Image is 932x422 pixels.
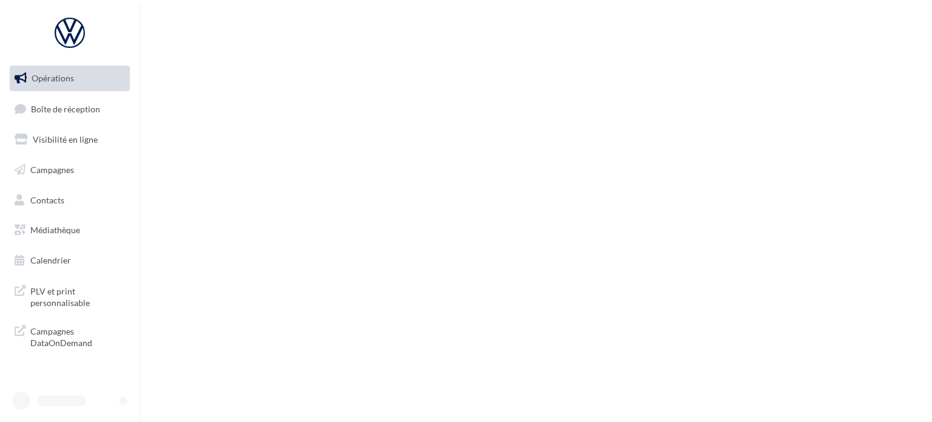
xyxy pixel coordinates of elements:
[30,194,64,205] span: Contacts
[30,225,80,235] span: Médiathèque
[7,278,132,314] a: PLV et print personnalisable
[7,157,132,183] a: Campagnes
[7,217,132,243] a: Médiathèque
[32,73,74,83] span: Opérations
[7,66,132,91] a: Opérations
[33,134,98,145] span: Visibilité en ligne
[30,165,74,175] span: Campagnes
[30,283,125,309] span: PLV et print personnalisable
[31,103,100,114] span: Boîte de réception
[7,188,132,213] a: Contacts
[30,255,71,265] span: Calendrier
[7,127,132,152] a: Visibilité en ligne
[7,248,132,273] a: Calendrier
[7,96,132,122] a: Boîte de réception
[7,318,132,354] a: Campagnes DataOnDemand
[30,323,125,349] span: Campagnes DataOnDemand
